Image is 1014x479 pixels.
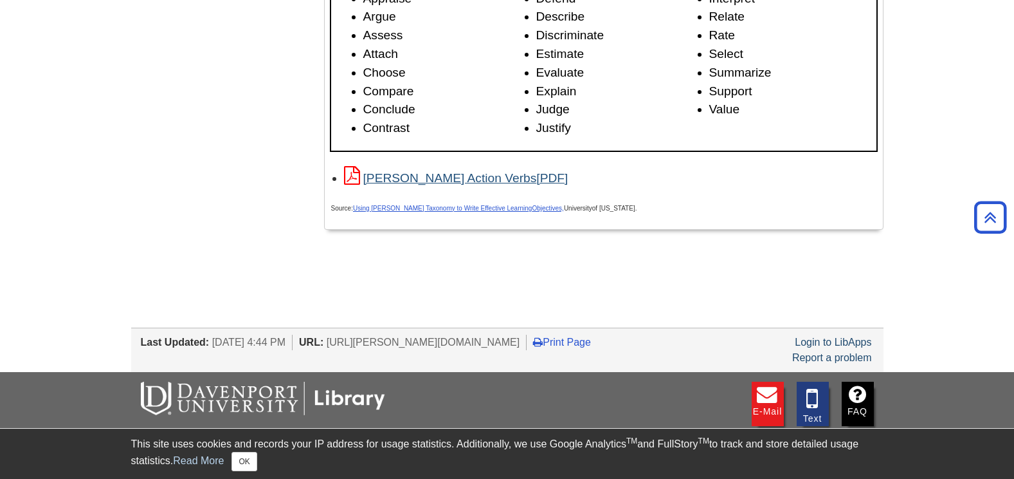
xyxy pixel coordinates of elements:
[363,64,524,82] li: Choose
[363,8,524,26] li: Argue
[536,100,697,119] li: Judge
[842,382,874,426] a: FAQ
[532,200,563,213] a: Objectives,
[299,337,323,348] span: URL:
[536,8,697,26] li: Describe
[353,205,532,212] a: Using [PERSON_NAME] Taxonomy to Write Effective Learning
[141,337,210,348] span: Last Updated:
[131,437,883,471] div: This site uses cookies and records your IP address for usage statistics. Additionally, we use Goo...
[344,171,568,185] a: Link opens in new window
[231,452,257,471] button: Close
[363,119,524,138] li: Contrast
[331,205,532,212] span: Source:
[536,119,697,138] li: Justify
[327,337,520,348] span: [URL][PERSON_NAME][DOMAIN_NAME]
[752,382,784,426] a: E-mail
[363,26,524,45] li: Assess
[363,82,524,101] li: Compare
[363,45,524,64] li: Attach
[626,437,637,446] sup: TM
[173,455,224,466] a: Read More
[536,26,697,45] li: Discriminate
[533,337,591,348] a: Print Page
[536,82,697,101] li: Explain
[212,337,285,348] span: [DATE] 4:44 PM
[795,337,871,348] a: Login to LibApps
[536,64,697,82] li: Evaluate
[709,8,870,26] li: Relate
[709,26,870,45] li: Rate
[709,82,870,101] li: Support
[564,205,592,212] span: University
[797,382,829,426] a: Text
[363,100,524,119] li: Conclude
[536,45,697,64] li: Estimate
[698,437,709,446] sup: TM
[709,64,870,82] li: Summarize
[970,209,1011,226] a: Back to Top
[592,205,637,212] span: of [US_STATE].
[709,100,870,119] li: Value
[709,45,870,64] li: Select
[533,337,543,347] i: Print Page
[141,382,385,415] img: DU Libraries
[792,352,872,363] a: Report a problem
[532,205,563,212] span: Objectives,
